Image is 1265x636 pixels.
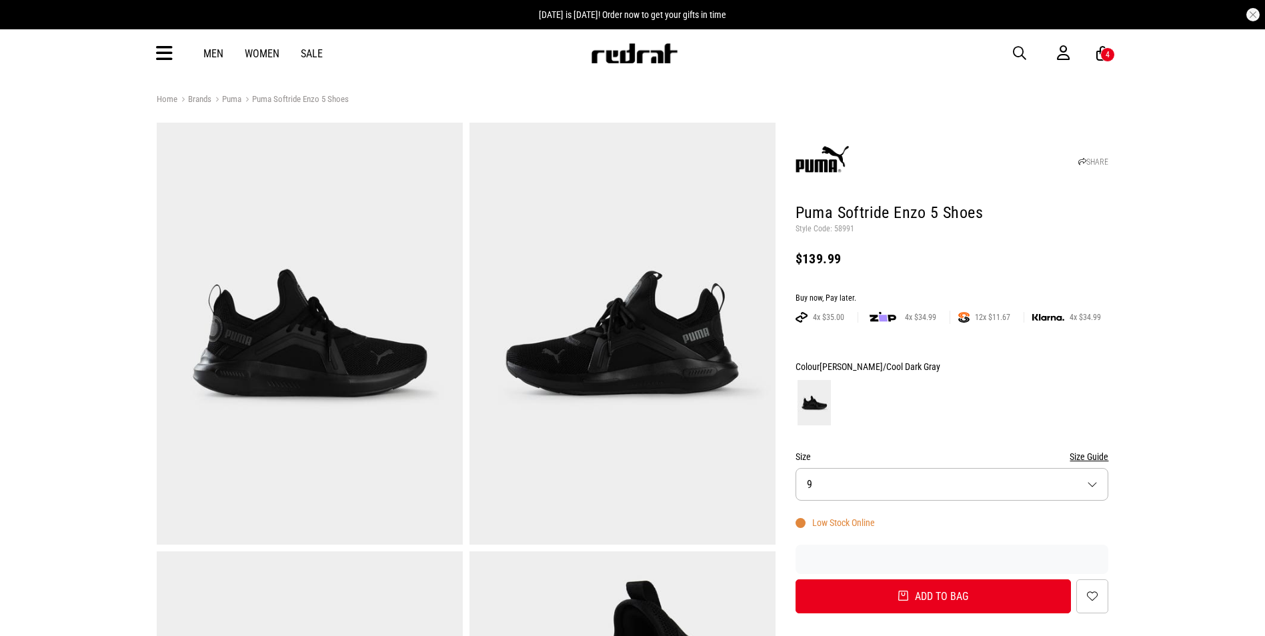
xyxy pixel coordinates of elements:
[1032,314,1064,321] img: KLARNA
[796,449,1109,465] div: Size
[970,312,1016,323] span: 12x $11.67
[157,123,463,545] img: Puma Softride Enzo 5 Shoes in Black
[796,203,1109,224] h1: Puma Softride Enzo 5 Shoes
[1096,47,1109,61] a: 4
[796,312,808,323] img: AFTERPAY
[1106,50,1110,59] div: 4
[1078,157,1108,167] a: SHARE
[798,380,831,425] img: PUMA Black/Cool Dark Gray
[539,9,726,20] span: [DATE] is [DATE]! Order now to get your gifts in time
[177,94,211,107] a: Brands
[203,47,223,60] a: Men
[870,311,896,324] img: zip
[796,224,1109,235] p: Style Code: 58991
[796,251,1109,267] div: $139.99
[245,47,279,60] a: Women
[796,293,1109,304] div: Buy now, Pay later.
[796,579,1072,613] button: Add to bag
[241,94,349,107] a: Puma Softride Enzo 5 Shoes
[796,468,1109,501] button: 9
[796,517,875,528] div: Low Stock Online
[807,478,812,491] span: 9
[469,123,776,545] img: Puma Softride Enzo 5 Shoes in Black
[820,361,940,372] span: [PERSON_NAME]/Cool Dark Gray
[900,312,942,323] span: 4x $34.99
[1064,312,1106,323] span: 4x $34.99
[211,94,241,107] a: Puma
[808,312,850,323] span: 4x $35.00
[796,553,1109,566] iframe: Customer reviews powered by Trustpilot
[301,47,323,60] a: Sale
[958,312,970,323] img: SPLITPAY
[590,43,678,63] img: Redrat logo
[796,134,849,187] img: Puma
[796,359,1109,375] div: Colour
[1070,449,1108,465] button: Size Guide
[157,94,177,104] a: Home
